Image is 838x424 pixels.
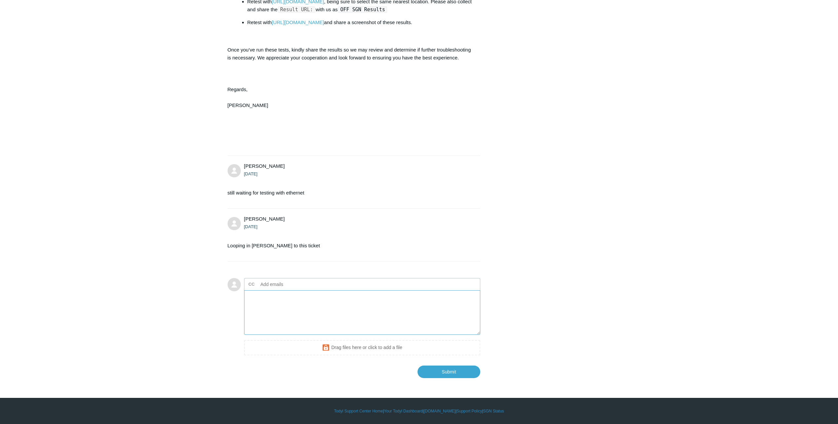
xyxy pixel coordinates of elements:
[258,279,329,289] input: Add emails
[384,408,422,414] a: Your Todyl Dashboard
[338,6,387,13] code: OFF SGN Results
[334,408,383,414] a: Todyl Support Center Home
[247,18,474,26] p: Retest with and share a screenshot of these results.
[244,224,258,229] time: 09/10/2025, 09:07
[244,290,481,335] textarea: Add your reply
[228,189,474,197] p: still waiting for testing with ethernet
[456,408,482,414] a: Support Policy
[278,6,315,13] code: Result URL:
[244,171,258,176] time: 09/10/2025, 08:38
[244,163,285,169] span: Marvin Parcon
[228,408,611,414] div: | | | |
[418,366,480,378] input: Submit
[248,279,255,289] label: CC
[244,216,285,222] span: Marvin Parcon
[483,408,504,414] a: SGN Status
[424,408,455,414] a: [DOMAIN_NAME]
[272,19,324,25] a: [URL][DOMAIN_NAME]
[228,242,474,250] p: Looping in [PERSON_NAME] to this ticket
